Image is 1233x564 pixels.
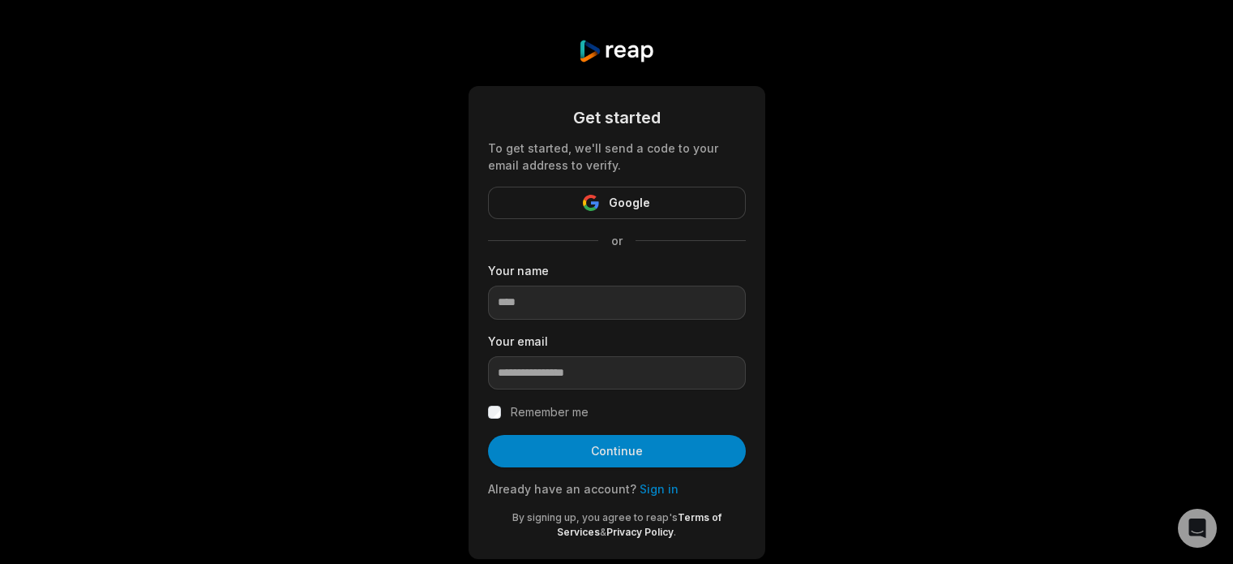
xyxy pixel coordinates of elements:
div: Get started [488,105,746,130]
span: By signing up, you agree to reap's [512,511,678,523]
div: To get started, we'll send a code to your email address to verify. [488,140,746,174]
button: Continue [488,435,746,467]
label: Your name [488,262,746,279]
div: Open Intercom Messenger [1178,509,1217,548]
span: or [598,232,636,249]
label: Your email [488,333,746,350]
a: Terms of Services [557,511,721,538]
a: Sign in [640,482,679,496]
span: Already have an account? [488,482,636,496]
label: Remember me [511,403,589,422]
button: Google [488,187,746,219]
img: reap [578,39,655,63]
a: Privacy Policy [606,526,674,538]
span: & [600,526,606,538]
span: . [674,526,676,538]
span: Google [609,193,650,213]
